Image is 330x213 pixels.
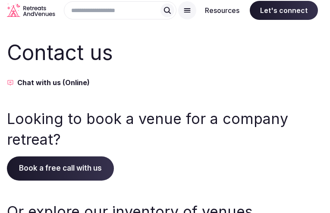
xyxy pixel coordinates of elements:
button: Chat with us (Online) [7,77,323,88]
span: Let's connect [250,1,318,20]
h2: Contact us [7,38,323,67]
button: Resources [198,1,246,20]
a: Book a free call with us [7,164,114,172]
span: Book a free call with us [7,156,114,181]
svg: Retreats and Venues company logo [7,3,55,17]
h3: Looking to book a venue for a company retreat? [7,108,323,149]
a: Visit the homepage [7,3,55,17]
